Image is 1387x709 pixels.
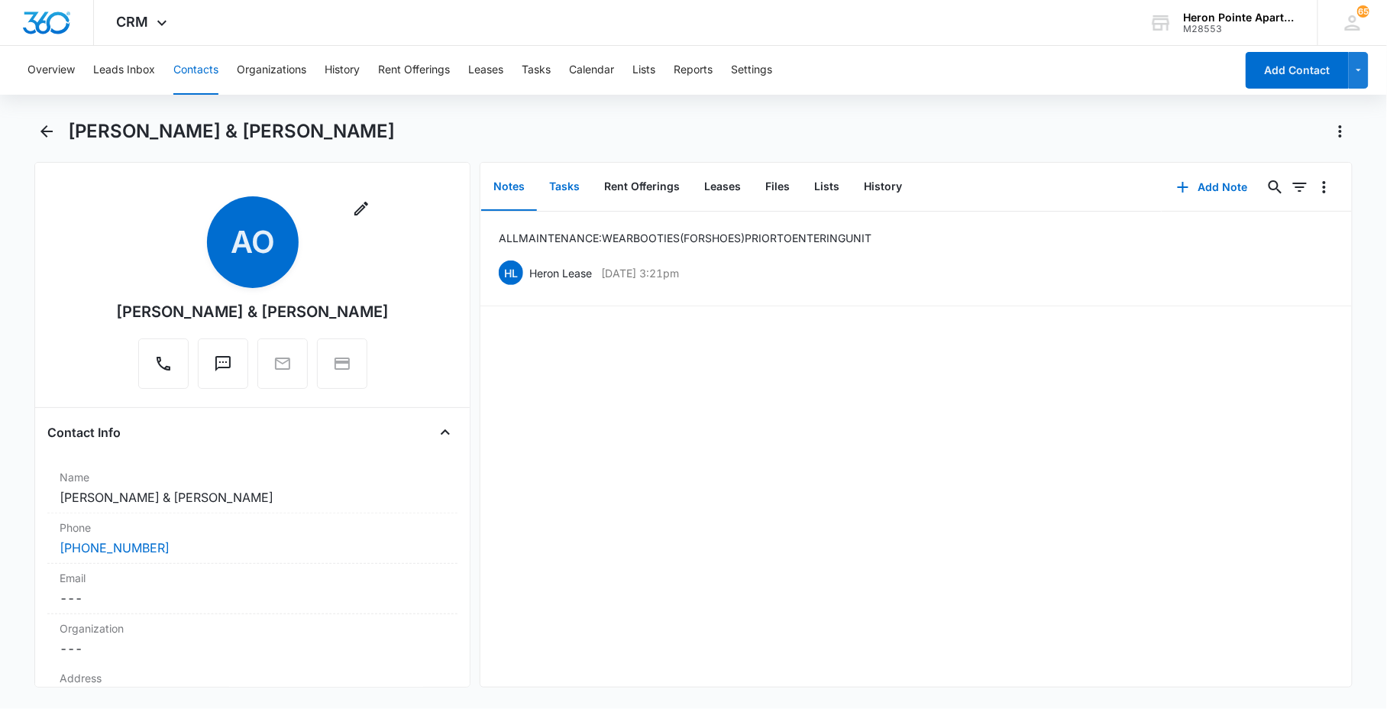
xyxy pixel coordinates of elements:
[537,163,592,211] button: Tasks
[93,46,155,95] button: Leads Inbox
[198,338,248,389] button: Text
[237,46,306,95] button: Organizations
[68,120,395,143] h1: [PERSON_NAME] & [PERSON_NAME]
[207,196,299,288] span: AO
[1263,175,1288,199] button: Search...
[569,46,614,95] button: Calendar
[1184,11,1295,24] div: account name
[60,589,445,607] dd: ---
[173,46,218,95] button: Contacts
[1328,119,1353,144] button: Actions
[138,362,189,375] a: Call
[60,520,445,536] label: Phone
[60,620,445,636] label: Organization
[1288,175,1312,199] button: Filters
[117,14,149,30] span: CRM
[1357,5,1369,18] div: notifications count
[60,670,445,686] label: Address
[47,463,457,513] div: Name[PERSON_NAME] & [PERSON_NAME]
[522,46,551,95] button: Tasks
[60,639,445,658] dd: ---
[802,163,852,211] button: Lists
[601,265,679,281] p: [DATE] 3:21pm
[481,163,537,211] button: Notes
[692,163,753,211] button: Leases
[1184,24,1295,34] div: account id
[433,420,457,445] button: Close
[60,539,170,557] a: [PHONE_NUMBER]
[47,564,457,614] div: Email---
[1246,52,1349,89] button: Add Contact
[378,46,450,95] button: Rent Offerings
[499,230,871,246] p: ALL MAINTENANCE: WEAR BOOTIES (FOR SHOES) PRIOR TO ENTERING UNIT
[116,300,389,323] div: [PERSON_NAME] & [PERSON_NAME]
[325,46,360,95] button: History
[632,46,655,95] button: Lists
[34,119,58,144] button: Back
[60,570,445,586] label: Email
[1312,175,1337,199] button: Overflow Menu
[674,46,713,95] button: Reports
[852,163,914,211] button: History
[27,46,75,95] button: Overview
[753,163,802,211] button: Files
[731,46,772,95] button: Settings
[1357,5,1369,18] span: 65
[468,46,503,95] button: Leases
[1162,169,1263,206] button: Add Note
[499,261,523,285] span: HL
[592,163,692,211] button: Rent Offerings
[60,469,445,485] label: Name
[529,265,592,281] p: Heron Lease
[138,338,189,389] button: Call
[47,614,457,664] div: Organization---
[47,513,457,564] div: Phone[PHONE_NUMBER]
[47,423,121,442] h4: Contact Info
[198,362,248,375] a: Text
[60,488,445,507] dd: [PERSON_NAME] & [PERSON_NAME]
